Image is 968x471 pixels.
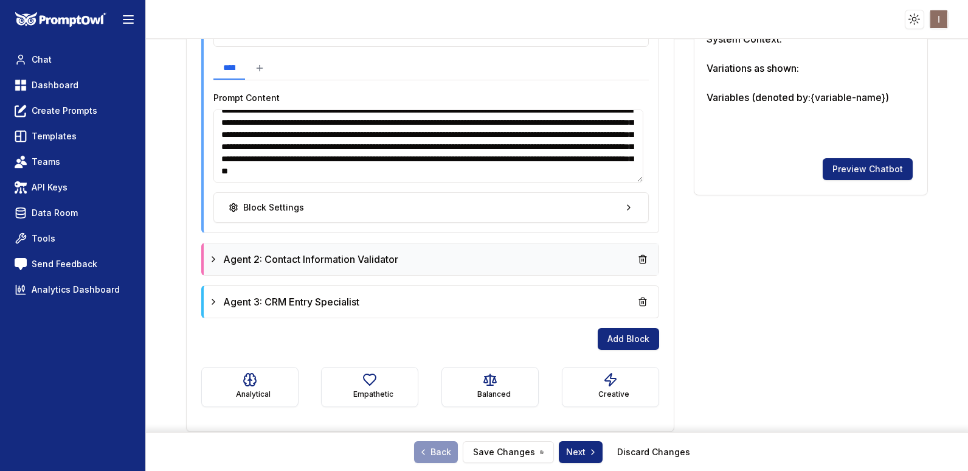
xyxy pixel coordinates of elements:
div: Creative [598,387,629,402]
span: API Keys [32,181,67,194]
a: Dashboard [10,74,136,96]
span: Data Room [32,207,78,219]
button: Empathetic [321,367,418,407]
button: Analytical [201,367,299,407]
a: Analytics Dashboard [10,279,136,301]
img: PromptOwl [15,12,106,27]
button: Discard Changes [607,441,700,463]
button: Balanced [441,367,539,407]
div: Empathetic [353,387,393,402]
h3: Variables (denoted by: {variable-name} ) [707,90,915,105]
span: Teams [32,156,60,168]
div: Analytical [236,387,271,402]
a: Data Room [10,202,136,224]
h3: Variations as shown: [707,61,915,75]
span: Dashboard [32,79,78,91]
button: Next [559,441,603,463]
span: Agent 2: Contact Information Validator [223,252,398,267]
div: Balanced [477,387,511,402]
a: Teams [10,151,136,173]
a: Back [414,441,458,463]
button: Add Block [598,328,659,350]
span: Analytics Dashboard [32,284,120,296]
span: Next [566,446,598,458]
span: Send Feedback [32,258,97,270]
a: Templates [10,125,136,147]
a: Tools [10,228,136,249]
span: Templates [32,130,77,142]
div: Block Settings [229,201,304,214]
span: Create Prompts [32,105,97,117]
a: Discard Changes [617,446,690,458]
label: Prompt Content [213,92,280,103]
h3: System Context: [707,32,915,46]
button: Creative [562,367,659,407]
span: Agent 3: CRM Entry Specialist [223,295,359,309]
a: API Keys [10,176,136,198]
a: Send Feedback [10,253,136,275]
button: Block Settings [213,192,649,223]
a: Create Prompts [10,100,136,122]
button: Preview Chatbot [823,158,913,180]
img: ACg8ocIRNee7ry9NgGQGRVGhCsBywprICOiB-2MzsRszyrCAbfWzdA=s96-c [930,10,948,28]
a: Chat [10,49,136,71]
span: Chat [32,54,52,66]
button: Save Changes [463,441,554,463]
img: feedback [15,258,27,270]
span: Tools [32,232,55,245]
